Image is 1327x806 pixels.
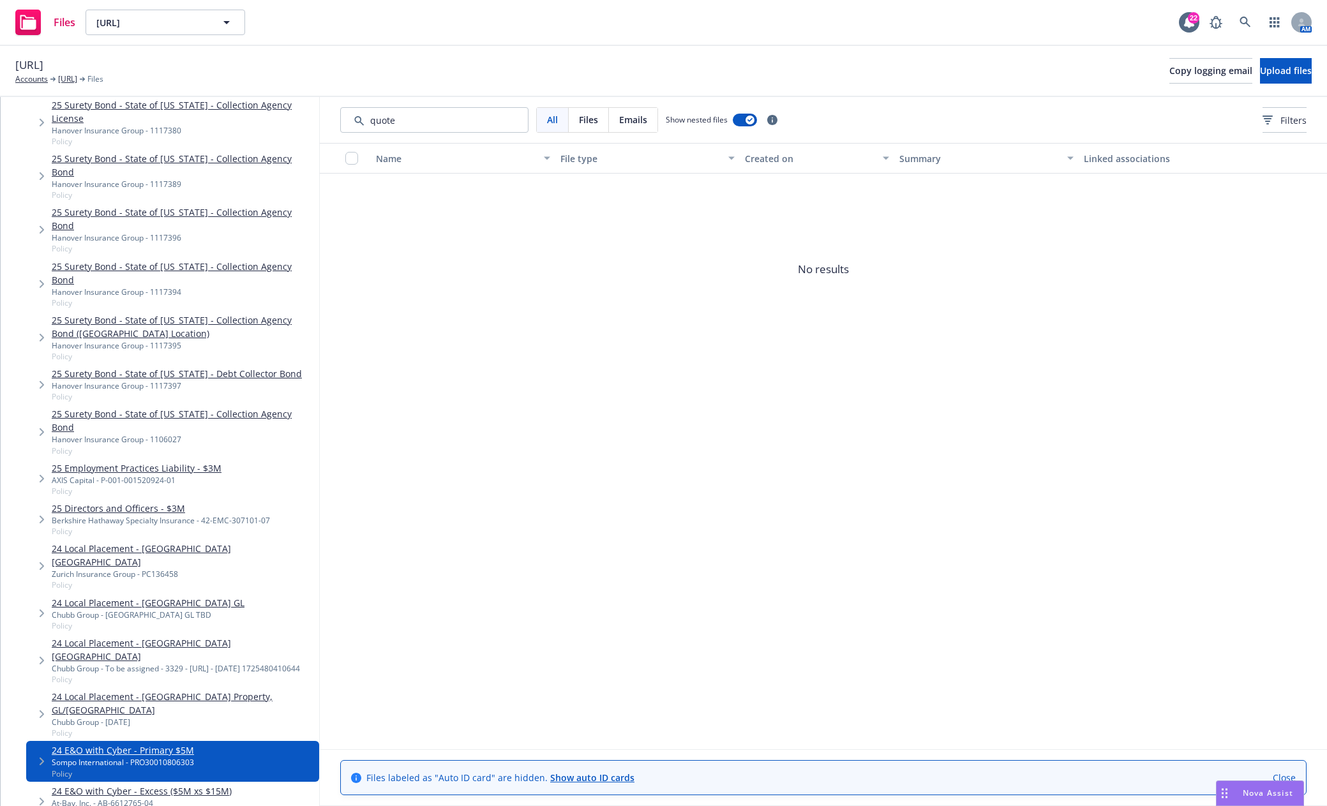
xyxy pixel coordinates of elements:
[1079,143,1263,174] button: Linked associations
[1280,114,1307,127] span: Filters
[52,757,194,768] div: Sompo International - PRO30010806303
[550,772,634,784] a: Show auto ID cards
[52,596,244,609] a: 24 Local Placement - [GEOGRAPHIC_DATA] GL
[52,297,314,308] span: Policy
[555,143,740,174] button: File type
[340,107,529,133] input: Search by keyword...
[52,313,314,340] a: 25 Surety Bond - State of [US_STATE] - Collection Agency Bond ([GEOGRAPHIC_DATA] Location)
[52,515,270,526] div: Berkshire Hathaway Specialty Insurance - 42-EMC-307101-07
[52,784,232,798] a: 24 E&O with Cyber - Excess ($5M xs $15M)
[52,569,314,579] div: Zurich Insurance Group - PC136458
[666,114,728,125] span: Show nested files
[52,205,314,232] a: 25 Surety Bond - State of [US_STATE] - Collection Agency Bond
[320,174,1327,365] span: No results
[52,728,314,738] span: Policy
[52,260,314,287] a: 25 Surety Bond - State of [US_STATE] - Collection Agency Bond
[52,475,221,486] div: AXIS Capital - P-001-001520924-01
[1260,58,1312,84] button: Upload files
[52,486,221,496] span: Policy
[52,407,314,434] a: 25 Surety Bond - State of [US_STATE] - Collection Agency Bond
[376,152,536,165] div: Name
[1273,771,1296,784] a: Close
[52,380,302,391] div: Hanover Insurance Group - 1117397
[740,143,894,174] button: Created on
[52,391,302,402] span: Policy
[52,743,194,757] a: 24 E&O with Cyber - Primary $5M
[899,152,1060,165] div: Summary
[52,717,314,728] div: Chubb Group - [DATE]
[52,663,314,674] div: Chubb Group - To be assigned - 3329 - [URL] - [DATE] 1725480410644
[15,57,43,73] span: [URL]
[58,73,77,85] a: [URL]
[52,287,314,297] div: Hanover Insurance Group - 1117394
[1260,64,1312,77] span: Upload files
[579,113,598,126] span: Files
[52,367,302,380] a: 25 Surety Bond - State of [US_STATE] - Debt Collector Bond
[52,340,314,351] div: Hanover Insurance Group - 1117395
[52,502,270,515] a: 25 Directors and Officers - $3M
[1263,114,1307,127] span: Filters
[1084,152,1258,165] div: Linked associations
[52,232,314,243] div: Hanover Insurance Group - 1117396
[52,98,314,125] a: 25 Surety Bond - State of [US_STATE] - Collection Agency License
[52,609,244,620] div: Chubb Group - [GEOGRAPHIC_DATA] GL TBD
[371,143,555,174] button: Name
[52,542,314,569] a: 24 Local Placement - [GEOGRAPHIC_DATA] [GEOGRAPHIC_DATA]
[52,674,314,685] span: Policy
[54,17,75,27] span: Files
[1216,780,1304,806] button: Nova Assist
[52,526,270,537] span: Policy
[1188,12,1199,24] div: 22
[52,579,314,590] span: Policy
[52,125,314,136] div: Hanover Insurance Group - 1117380
[745,152,874,165] div: Created on
[366,771,634,784] span: Files labeled as "Auto ID card" are hidden.
[52,620,244,631] span: Policy
[87,73,103,85] span: Files
[560,152,721,165] div: File type
[1217,781,1233,805] div: Drag to move
[10,4,80,40] a: Files
[1233,10,1258,35] a: Search
[86,10,245,35] button: [URL]
[15,73,48,85] a: Accounts
[1243,787,1293,798] span: Nova Assist
[52,768,194,779] span: Policy
[52,152,314,179] a: 25 Surety Bond - State of [US_STATE] - Collection Agency Bond
[52,434,314,445] div: Hanover Insurance Group - 1106027
[1203,10,1229,35] a: Report a Bug
[52,461,221,475] a: 25 Employment Practices Liability - $3M
[52,190,314,200] span: Policy
[52,636,314,663] a: 24 Local Placement - [GEOGRAPHIC_DATA] [GEOGRAPHIC_DATA]
[52,351,314,362] span: Policy
[345,152,358,165] input: Select all
[894,143,1079,174] button: Summary
[1169,64,1252,77] span: Copy logging email
[52,243,314,254] span: Policy
[1263,107,1307,133] button: Filters
[52,179,314,190] div: Hanover Insurance Group - 1117389
[1169,58,1252,84] button: Copy logging email
[1262,10,1287,35] a: Switch app
[52,690,314,717] a: 24 Local Placement - [GEOGRAPHIC_DATA] Property, GL/[GEOGRAPHIC_DATA]
[619,113,647,126] span: Emails
[547,113,558,126] span: All
[52,445,314,456] span: Policy
[96,16,207,29] span: [URL]
[52,136,314,147] span: Policy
